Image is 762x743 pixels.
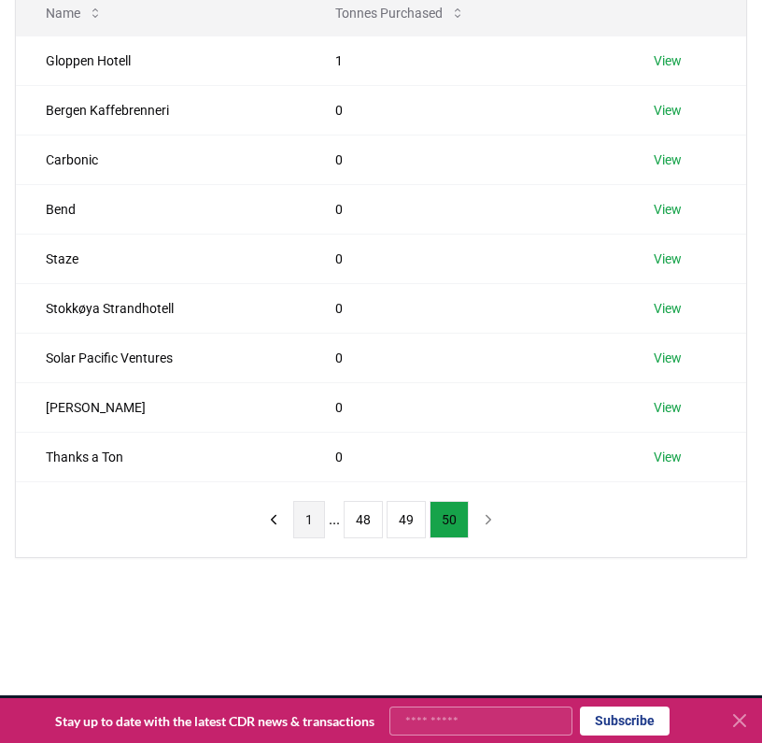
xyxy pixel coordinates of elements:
td: [PERSON_NAME] [16,382,305,432]
td: 0 [305,432,624,481]
a: View [654,250,682,268]
td: 0 [305,283,624,333]
button: 49 [387,501,426,538]
td: Bergen Kaffebrenneri [16,85,305,135]
a: View [654,398,682,417]
td: 0 [305,382,624,432]
td: Solar Pacific Ventures [16,333,305,382]
td: Thanks a Ton [16,432,305,481]
td: 0 [305,135,624,184]
a: View [654,51,682,70]
td: Carbonic [16,135,305,184]
button: previous page [258,501,289,538]
td: Bend [16,184,305,234]
td: 0 [305,184,624,234]
a: View [654,150,682,169]
td: Gloppen Hotell [16,36,305,85]
a: View [654,448,682,466]
a: View [654,299,682,318]
td: 1 [305,36,624,85]
td: Stokkøya Strandhotell [16,283,305,333]
td: 0 [305,333,624,382]
button: 50 [430,501,469,538]
li: ... [329,508,340,531]
td: Staze [16,234,305,283]
td: 0 [305,234,624,283]
td: 0 [305,85,624,135]
a: View [654,200,682,219]
a: View [654,349,682,367]
button: 48 [344,501,383,538]
a: View [654,101,682,120]
button: 1 [293,501,325,538]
